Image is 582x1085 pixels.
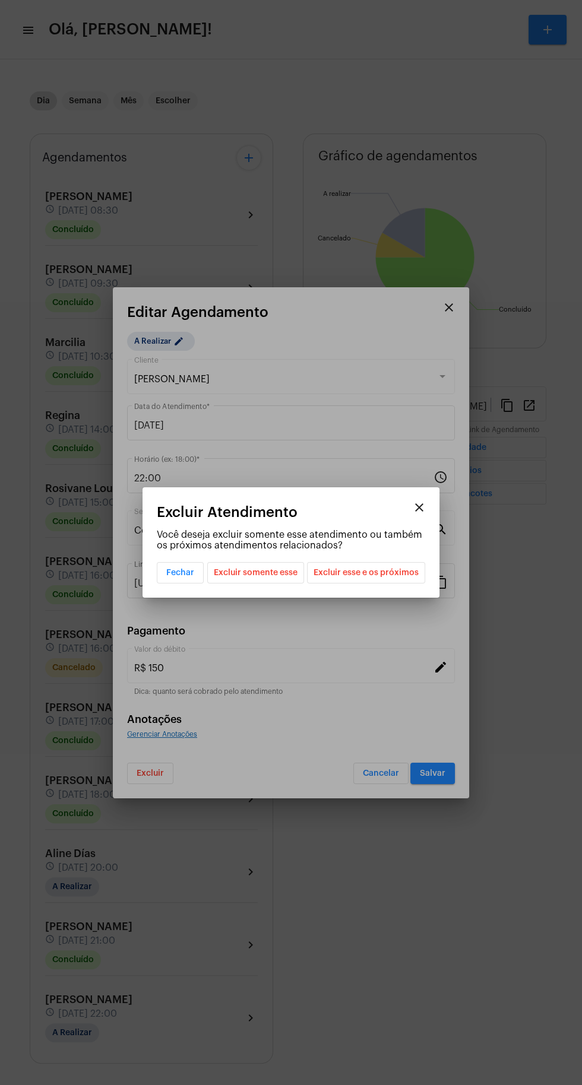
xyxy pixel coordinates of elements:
button: Excluir esse e os próximos [307,562,425,583]
span: Fechar [166,569,194,577]
span: Excluir esse e os próximos [314,563,419,583]
mat-icon: close [412,500,426,515]
span: Excluir Atendimento [157,505,298,520]
p: Você deseja excluir somente esse atendimento ou também os próximos atendimentos relacionados? [157,529,425,551]
span: Excluir somente esse [214,563,298,583]
button: Excluir somente esse [207,562,304,583]
button: Fechar [157,562,204,583]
